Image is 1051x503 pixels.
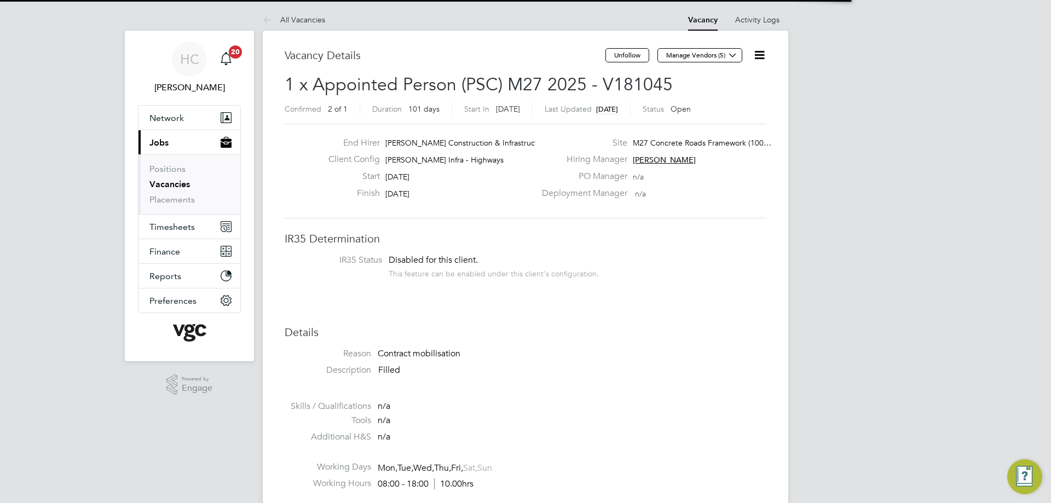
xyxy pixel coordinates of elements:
[138,264,240,288] button: Reports
[378,401,390,412] span: n/a
[535,188,627,199] label: Deployment Manager
[434,478,473,489] span: 10.00hrs
[285,348,371,360] label: Reason
[320,137,380,149] label: End Hirer
[1007,459,1042,494] button: Engage Resource Center
[149,271,181,281] span: Reports
[182,384,212,393] span: Engage
[671,104,691,114] span: Open
[372,104,402,114] label: Duration
[633,155,696,165] span: [PERSON_NAME]
[378,365,766,376] p: Filled
[285,478,371,489] label: Working Hours
[149,222,195,232] span: Timesheets
[182,374,212,384] span: Powered by
[397,462,413,473] span: Tue,
[173,324,206,342] img: vgcgroup-logo-retina.png
[389,266,599,279] div: This feature can be enabled under this client's configuration.
[657,48,742,62] button: Manage Vendors (5)
[408,104,440,114] span: 101 days
[138,130,240,154] button: Jobs
[320,171,380,182] label: Start
[378,462,397,473] span: Mon,
[688,15,718,25] a: Vacancy
[378,478,473,490] div: 08:00 - 18:00
[385,172,409,182] span: [DATE]
[138,215,240,239] button: Timesheets
[138,106,240,130] button: Network
[149,246,180,257] span: Finance
[643,104,664,114] label: Status
[285,365,371,376] label: Description
[378,415,390,426] span: n/a
[320,188,380,199] label: Finish
[138,239,240,263] button: Finance
[413,462,434,473] span: Wed,
[385,138,545,148] span: [PERSON_NAME] Construction & Infrastruct…
[633,172,644,182] span: n/a
[451,462,463,473] span: Fri,
[389,255,478,265] span: Disabled for this client.
[463,462,477,473] span: Sat,
[328,104,348,114] span: 2 of 1
[535,154,627,165] label: Hiring Manager
[149,164,186,174] a: Positions
[166,374,213,395] a: Powered byEngage
[635,189,646,199] span: n/a
[125,31,254,361] nav: Main navigation
[477,462,492,473] span: Sun
[138,81,241,94] span: Heena Chatrath
[378,348,460,359] span: Contract mobilisation
[545,104,592,114] label: Last Updated
[434,462,451,473] span: Thu,
[535,171,627,182] label: PO Manager
[149,179,190,189] a: Vacancies
[378,431,390,442] span: n/a
[385,189,409,199] span: [DATE]
[263,15,325,25] a: All Vacancies
[285,431,371,443] label: Additional H&S
[735,15,779,25] a: Activity Logs
[285,48,605,62] h3: Vacancy Details
[385,155,504,165] span: [PERSON_NAME] Infra - Highways
[138,324,241,342] a: Go to home page
[496,104,520,114] span: [DATE]
[285,74,673,95] span: 1 x Appointed Person (PSC) M27 2025 - V181045
[138,288,240,313] button: Preferences
[229,45,242,59] span: 20
[285,232,766,246] h3: IR35 Determination
[180,52,199,66] span: HC
[633,138,771,148] span: M27 Concrete Roads Framework (100…
[149,194,195,205] a: Placements
[285,401,371,412] label: Skills / Qualifications
[285,325,766,339] h3: Details
[149,113,184,123] span: Network
[285,415,371,426] label: Tools
[138,154,240,214] div: Jobs
[285,104,321,114] label: Confirmed
[149,137,169,148] span: Jobs
[138,42,241,94] a: HC[PERSON_NAME]
[149,296,197,306] span: Preferences
[285,461,371,473] label: Working Days
[464,104,489,114] label: Start In
[215,42,237,77] a: 20
[296,255,382,266] label: IR35 Status
[605,48,649,62] button: Unfollow
[596,105,618,114] span: [DATE]
[320,154,380,165] label: Client Config
[535,137,627,149] label: Site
